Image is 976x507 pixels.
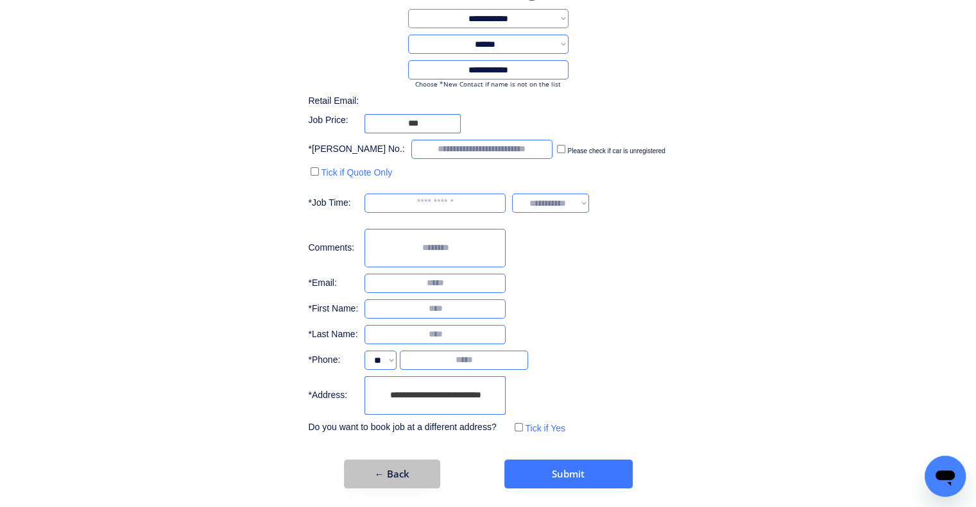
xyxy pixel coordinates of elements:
[308,303,358,315] div: *First Name:
[308,277,358,290] div: *Email:
[308,389,358,402] div: *Address:
[308,197,358,210] div: *Job Time:
[525,423,565,433] label: Tick if Yes
[308,114,358,127] div: Job Price:
[308,95,372,108] div: Retail Email:
[308,421,506,434] div: Do you want to book job at a different address?
[408,79,569,88] div: Choose *New Contact if name is not on the list
[504,460,633,488] button: Submit
[321,167,392,178] label: Tick if Quote Only
[308,354,358,367] div: *Phone:
[925,456,966,497] iframe: Button to launch messaging window
[308,328,358,341] div: *Last Name:
[308,143,404,156] div: *[PERSON_NAME] No.:
[567,147,665,154] label: Please check if car is unregistered
[344,460,440,488] button: ← Back
[308,242,358,254] div: Comments:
